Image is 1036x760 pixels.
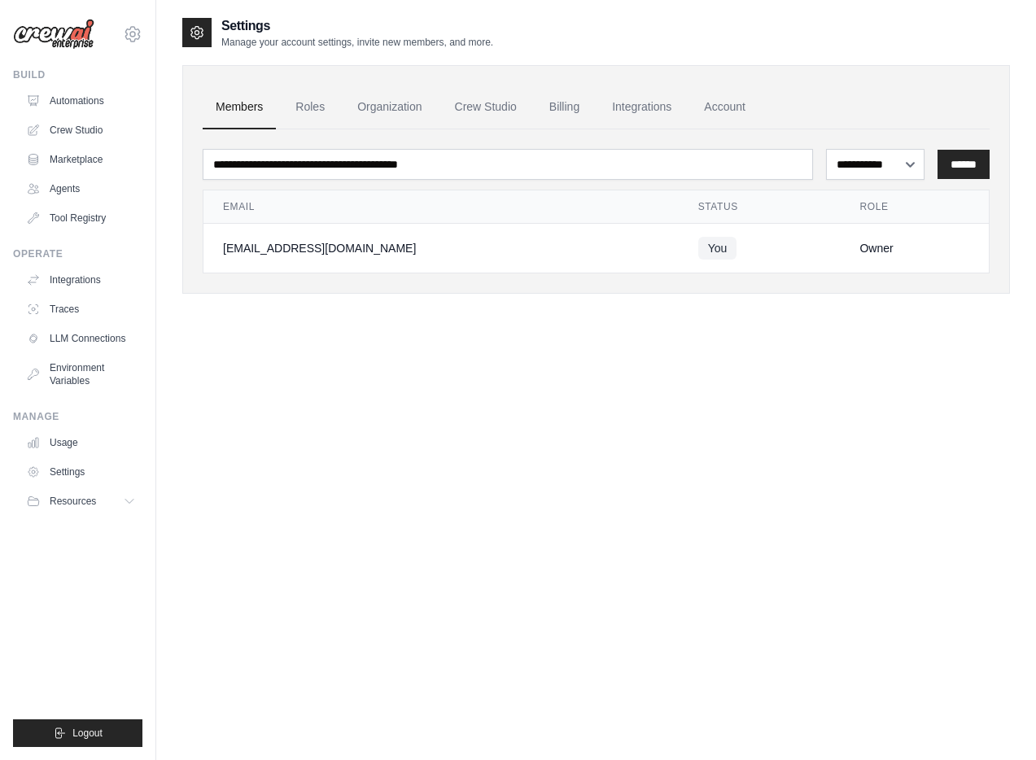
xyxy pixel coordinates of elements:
[20,146,142,173] a: Marketplace
[20,176,142,202] a: Agents
[344,85,435,129] a: Organization
[20,117,142,143] a: Crew Studio
[859,240,969,256] div: Owner
[20,488,142,514] button: Resources
[20,296,142,322] a: Traces
[599,85,684,129] a: Integrations
[13,19,94,50] img: Logo
[20,430,142,456] a: Usage
[282,85,338,129] a: Roles
[50,495,96,508] span: Resources
[203,190,679,224] th: Email
[20,325,142,352] a: LLM Connections
[13,68,142,81] div: Build
[223,240,659,256] div: [EMAIL_ADDRESS][DOMAIN_NAME]
[72,727,103,740] span: Logout
[536,85,592,129] a: Billing
[840,190,989,224] th: Role
[691,85,758,129] a: Account
[20,355,142,394] a: Environment Variables
[20,459,142,485] a: Settings
[221,36,493,49] p: Manage your account settings, invite new members, and more.
[442,85,530,129] a: Crew Studio
[698,237,737,260] span: You
[13,247,142,260] div: Operate
[20,267,142,293] a: Integrations
[221,16,493,36] h2: Settings
[20,205,142,231] a: Tool Registry
[679,190,841,224] th: Status
[13,719,142,747] button: Logout
[20,88,142,114] a: Automations
[203,85,276,129] a: Members
[13,410,142,423] div: Manage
